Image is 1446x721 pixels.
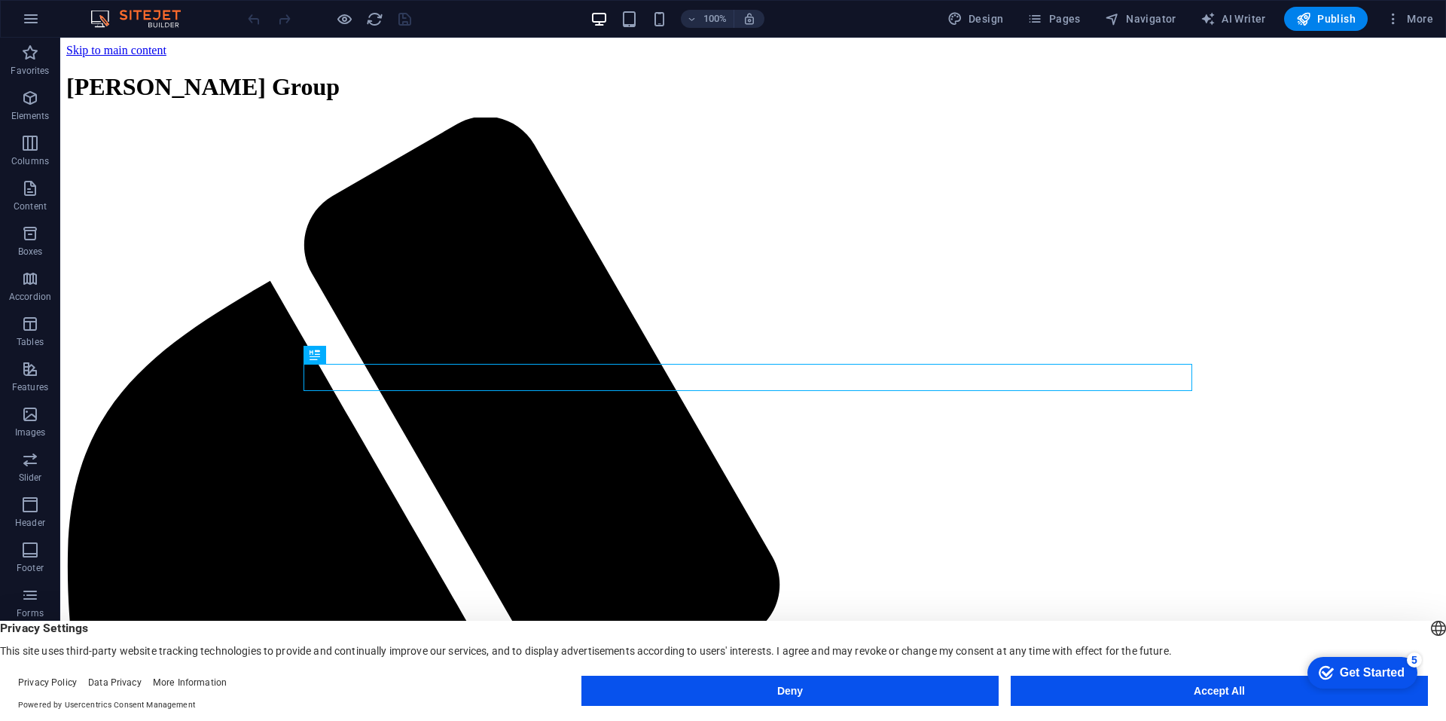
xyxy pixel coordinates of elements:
p: Features [12,381,48,393]
p: Header [15,517,45,529]
p: Slider [19,472,42,484]
span: AI Writer [1200,11,1266,26]
p: Images [15,426,46,438]
p: Columns [11,155,49,167]
button: Design [941,7,1010,31]
i: Reload page [366,11,383,28]
button: Navigator [1099,7,1182,31]
p: Forms [17,607,44,619]
button: reload [365,10,383,28]
p: Footer [17,562,44,574]
span: Design [947,11,1004,26]
img: Editor Logo [87,10,200,28]
button: Publish [1284,7,1368,31]
button: 100% [681,10,734,28]
span: Navigator [1105,11,1176,26]
div: Get Started 5 items remaining, 0% complete [14,8,124,39]
button: More [1380,7,1439,31]
p: Content [14,200,47,212]
div: Get Started [46,17,111,30]
div: 5 [113,3,128,18]
i: On resize automatically adjust zoom level to fit chosen device. [743,12,756,26]
h6: 100% [703,10,728,28]
p: Elements [11,110,50,122]
button: Click here to leave preview mode and continue editing [335,10,353,28]
span: Pages [1027,11,1080,26]
button: AI Writer [1194,7,1272,31]
p: Tables [17,336,44,348]
a: Skip to main content [6,6,106,19]
p: Accordion [9,291,51,303]
button: Pages [1021,7,1086,31]
p: Boxes [18,246,43,258]
div: Design (Ctrl+Alt+Y) [941,7,1010,31]
span: Publish [1296,11,1356,26]
p: Favorites [11,65,49,77]
span: More [1386,11,1433,26]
